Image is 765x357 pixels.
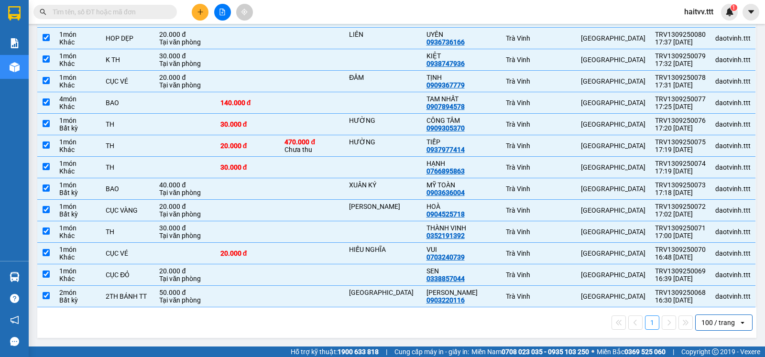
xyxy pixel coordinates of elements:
input: Tìm tên, số ĐT hoặc mã đơn [53,7,165,17]
div: Trà Vinh [506,142,571,150]
div: TRV1309250076 [655,117,706,124]
div: [GEOGRAPHIC_DATA] [581,271,645,279]
div: 16:30 [DATE] [655,296,706,304]
div: HƯỜNG [349,138,416,146]
div: [GEOGRAPHIC_DATA] [581,120,645,128]
div: CAO HÙNG [349,203,416,210]
div: 1 món [59,224,96,232]
span: copyright [712,348,719,355]
div: TRV1309250080 [655,31,706,38]
div: Khác [59,81,96,89]
div: Khác [59,60,96,67]
div: Tại văn phòng [159,81,210,89]
div: [GEOGRAPHIC_DATA] [581,228,645,236]
img: solution-icon [10,38,20,48]
div: TH [106,163,150,171]
div: TRV1309250072 [655,203,706,210]
div: 1 món [59,246,96,253]
div: 0903636004 [426,189,465,196]
div: Trà Vinh [506,292,571,300]
div: 20.000 đ [220,142,275,150]
div: KIỆT [426,52,496,60]
div: TRV1309250070 [655,246,706,253]
div: Tại văn phòng [159,210,210,218]
div: HOÀ [426,203,496,210]
div: Tại văn phòng [159,189,210,196]
div: TH [106,142,150,150]
span: Hỗ trợ kỹ thuật: [291,346,379,357]
div: 0938747936 [426,60,465,67]
div: 30.000 đ [220,120,275,128]
div: daotvinh.ttt [715,292,751,300]
span: Miền Bắc [597,346,666,357]
button: aim [236,4,253,21]
div: Bất kỳ [59,296,96,304]
div: Chưa thu [284,138,339,153]
span: notification [10,315,19,325]
div: Tại văn phòng [159,296,210,304]
strong: 1900 633 818 [338,348,379,356]
div: TỊNH [426,74,496,81]
span: question-circle [10,294,19,303]
span: ⚪️ [591,350,594,354]
div: TH [106,120,150,128]
div: Bất kỳ [59,124,96,132]
div: [GEOGRAPHIC_DATA] [581,249,645,257]
div: SEN [426,267,496,275]
div: PHÚ THÀNH [349,289,416,296]
div: 17:19 [DATE] [655,167,706,175]
button: file-add [214,4,231,21]
div: 17:00 [DATE] [655,232,706,239]
div: TRV1309250079 [655,52,706,60]
div: K TH [106,56,150,64]
div: daotvinh.ttt [715,249,751,257]
button: plus [192,4,208,21]
div: ĐẦM [349,74,416,81]
div: Trà Vinh [506,99,571,107]
img: warehouse-icon [10,62,20,72]
div: 2 món [59,289,96,296]
div: LIÊN [349,31,416,38]
div: 17:18 [DATE] [655,189,706,196]
div: 0338857044 [426,275,465,282]
div: 0909367779 [426,81,465,89]
div: BAO [106,99,150,107]
span: 1 [732,4,735,11]
div: GIA HUY [426,289,496,296]
span: | [673,346,674,357]
div: 1 món [59,74,96,81]
div: 17:37 [DATE] [655,38,706,46]
span: Cung cấp máy in - giấy in: [394,346,469,357]
div: 20.000 đ [159,74,210,81]
div: Tại văn phòng [159,38,210,46]
div: daotvinh.ttt [715,228,751,236]
div: Tại văn phòng [159,60,210,67]
div: 0937977414 [426,146,465,153]
div: Khác [59,275,96,282]
div: HOP DẸP [106,34,150,42]
div: Khác [59,103,96,110]
div: 0936736166 [426,38,465,46]
div: 1 món [59,160,96,167]
div: 20.000 đ [159,31,210,38]
div: HIẾU NGHĨA [349,246,416,253]
div: 0766895863 [426,167,465,175]
span: aim [241,9,248,15]
div: TRV1309250069 [655,267,706,275]
div: [GEOGRAPHIC_DATA] [581,99,645,107]
div: 17:25 [DATE] [655,103,706,110]
div: Trà Vinh [506,56,571,64]
div: Tại văn phòng [159,275,210,282]
div: daotvinh.ttt [715,34,751,42]
div: 20.000 đ [159,267,210,275]
div: TRV1309250068 [655,289,706,296]
div: TRV1309250075 [655,138,706,146]
div: TRV1309250073 [655,181,706,189]
div: [GEOGRAPHIC_DATA] [581,34,645,42]
div: daotvinh.ttt [715,56,751,64]
button: 1 [645,315,659,330]
div: TRV1309250074 [655,160,706,167]
div: 20.000 đ [220,249,275,257]
span: file-add [219,9,226,15]
div: Trà Vinh [506,249,571,257]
